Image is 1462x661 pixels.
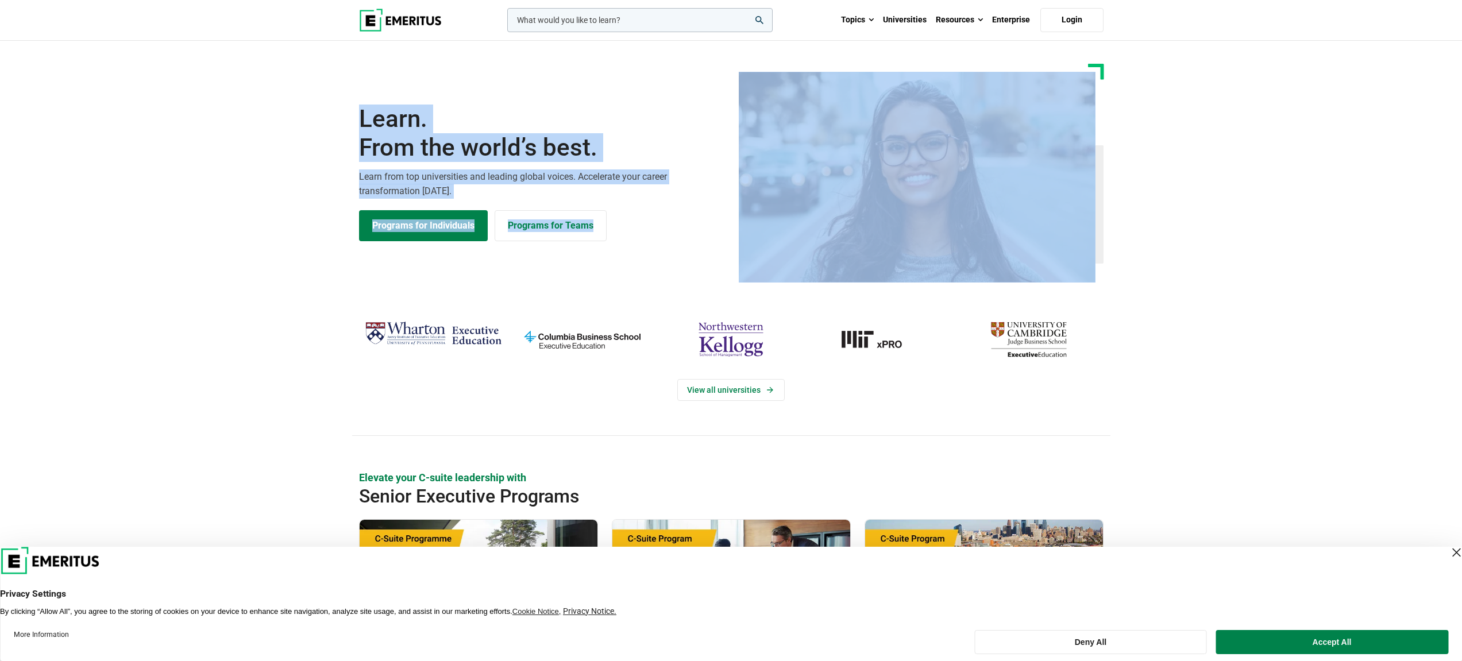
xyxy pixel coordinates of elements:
a: View Universities [677,379,785,401]
img: Chief Financial Officer Program | Online Finance Course [612,520,850,635]
h1: Learn. [359,105,724,163]
img: Learn from the world's best [739,72,1095,283]
input: woocommerce-product-search-field-0 [507,8,773,32]
p: Elevate your C-suite leadership with [359,470,1104,485]
img: Global C-Suite Program | Online Leadership Course [865,520,1103,635]
img: cambridge-judge-business-school [960,317,1097,362]
img: columbia-business-school [514,317,651,362]
a: Login [1040,8,1104,32]
img: northwestern-kellogg [662,317,800,362]
h2: Senior Executive Programs [359,485,1029,508]
img: Chief Strategy Officer (CSO) Programme | Online Leadership Course [360,520,597,635]
img: Wharton Executive Education [365,317,502,351]
a: MIT-xPRO [811,317,948,362]
a: Explore for Business [495,210,607,241]
img: MIT xPRO [811,317,948,362]
span: From the world’s best. [359,133,724,162]
p: Learn from top universities and leading global voices. Accelerate your career transformation [DATE]. [359,169,724,199]
a: Explore Programs [359,210,488,241]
